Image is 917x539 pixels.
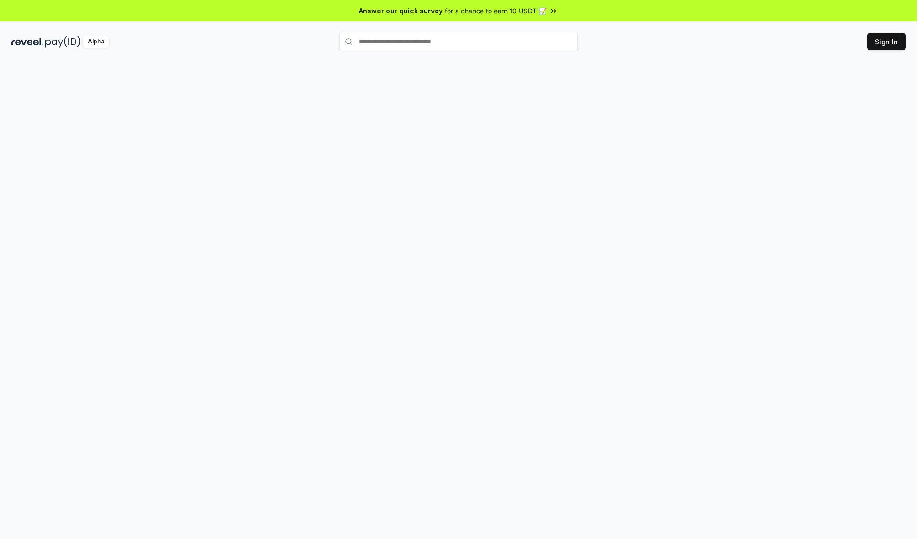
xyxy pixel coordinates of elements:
button: Sign In [867,33,906,50]
img: reveel_dark [11,36,43,48]
div: Alpha [83,36,109,48]
span: Answer our quick survey [359,6,443,16]
span: for a chance to earn 10 USDT 📝 [445,6,547,16]
img: pay_id [45,36,81,48]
